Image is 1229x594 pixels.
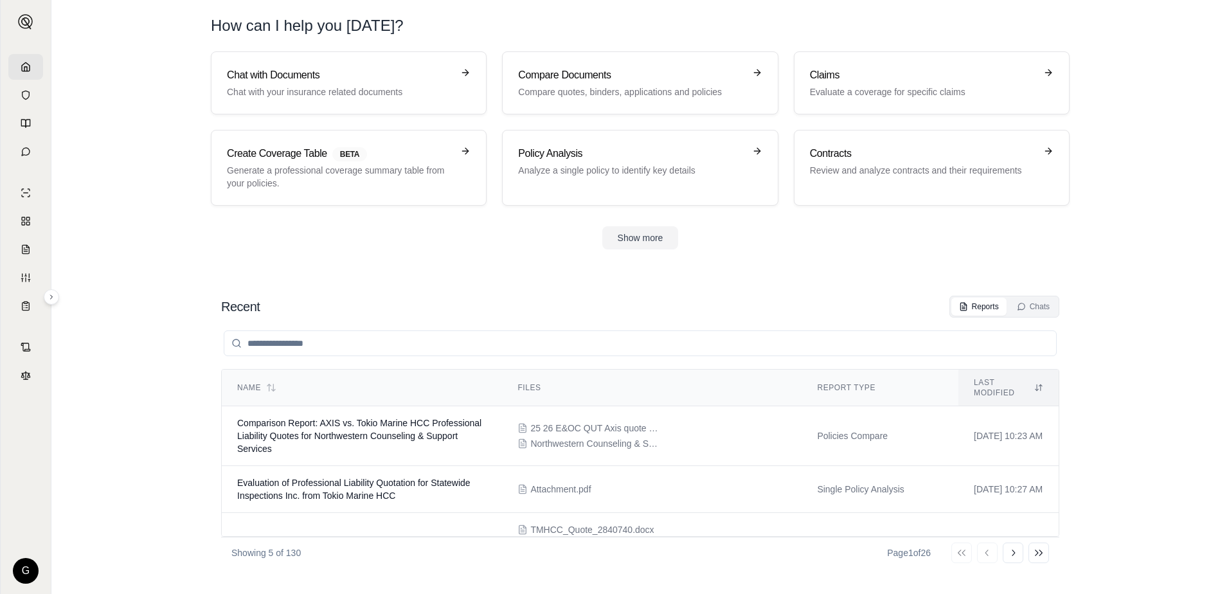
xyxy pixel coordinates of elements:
[958,513,1059,583] td: [DATE] 12:39 PM
[951,298,1007,316] button: Reports
[221,298,260,316] h2: Recent
[8,363,43,388] a: Legal Search Engine
[502,130,778,206] a: Policy AnalysisAnalyze a single policy to identify key details
[227,146,453,161] h3: Create Coverage Table
[237,418,481,454] span: Comparison Report: AXIS vs. Tokio Marine HCC Professional Liability Quotes for Northwestern Couns...
[794,130,1070,206] a: ContractsReview and analyze contracts and their requirements
[602,226,679,249] button: Show more
[530,437,659,450] span: Northwestern Counseling & Support Services Inc..pdf
[518,146,744,161] h3: Policy Analysis
[227,164,453,190] p: Generate a professional coverage summary table from your policies.
[237,382,487,393] div: Name
[8,237,43,262] a: Claim Coverage
[802,513,958,583] td: Policies Compare
[794,51,1070,114] a: ClaimsEvaluate a coverage for specific claims
[802,370,958,406] th: Report Type
[332,147,367,161] span: BETA
[530,422,659,435] span: 25 26 E&OC QUT Axis quote $9,995 +.pdf
[211,15,1070,36] h1: How can I help you [DATE]?
[810,164,1036,177] p: Review and analyze contracts and their requirements
[8,265,43,291] a: Custom Report
[237,478,471,501] span: Evaluation of Professional Liability Quotation for Statewide Inspections Inc. from Tokio Marine HCC
[1009,298,1057,316] button: Chats
[8,180,43,206] a: Single Policy
[227,85,453,98] p: Chat with your insurance related documents
[810,85,1036,98] p: Evaluate a coverage for specific claims
[974,377,1043,398] div: Last modified
[8,54,43,80] a: Home
[8,139,43,165] a: Chat
[211,130,487,206] a: Create Coverage TableBETAGenerate a professional coverage summary table from your policies.
[8,82,43,108] a: Documents Vault
[887,546,931,559] div: Page 1 of 26
[8,293,43,319] a: Coverage Table
[8,334,43,360] a: Contract Analysis
[13,9,39,35] button: Expand sidebar
[44,289,59,305] button: Expand sidebar
[8,208,43,234] a: Policy Comparisons
[958,406,1059,466] td: [DATE] 10:23 AM
[8,111,43,136] a: Prompt Library
[18,14,33,30] img: Expand sidebar
[802,466,958,513] td: Single Policy Analysis
[958,466,1059,513] td: [DATE] 10:27 AM
[502,370,802,406] th: Files
[1017,301,1050,312] div: Chats
[211,51,487,114] a: Chat with DocumentsChat with your insurance related documents
[810,67,1036,83] h3: Claims
[227,67,453,83] h3: Chat with Documents
[518,67,744,83] h3: Compare Documents
[502,51,778,114] a: Compare DocumentsCompare quotes, binders, applications and policies
[518,164,744,177] p: Analyze a single policy to identify key details
[231,546,301,559] p: Showing 5 of 130
[530,483,591,496] span: Attachment.pdf
[13,558,39,584] div: G
[802,406,958,466] td: Policies Compare
[530,523,654,536] span: TMHCC_Quote_2840740.docx
[810,146,1036,161] h3: Contracts
[518,85,744,98] p: Compare quotes, binders, applications and policies
[959,301,999,312] div: Reports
